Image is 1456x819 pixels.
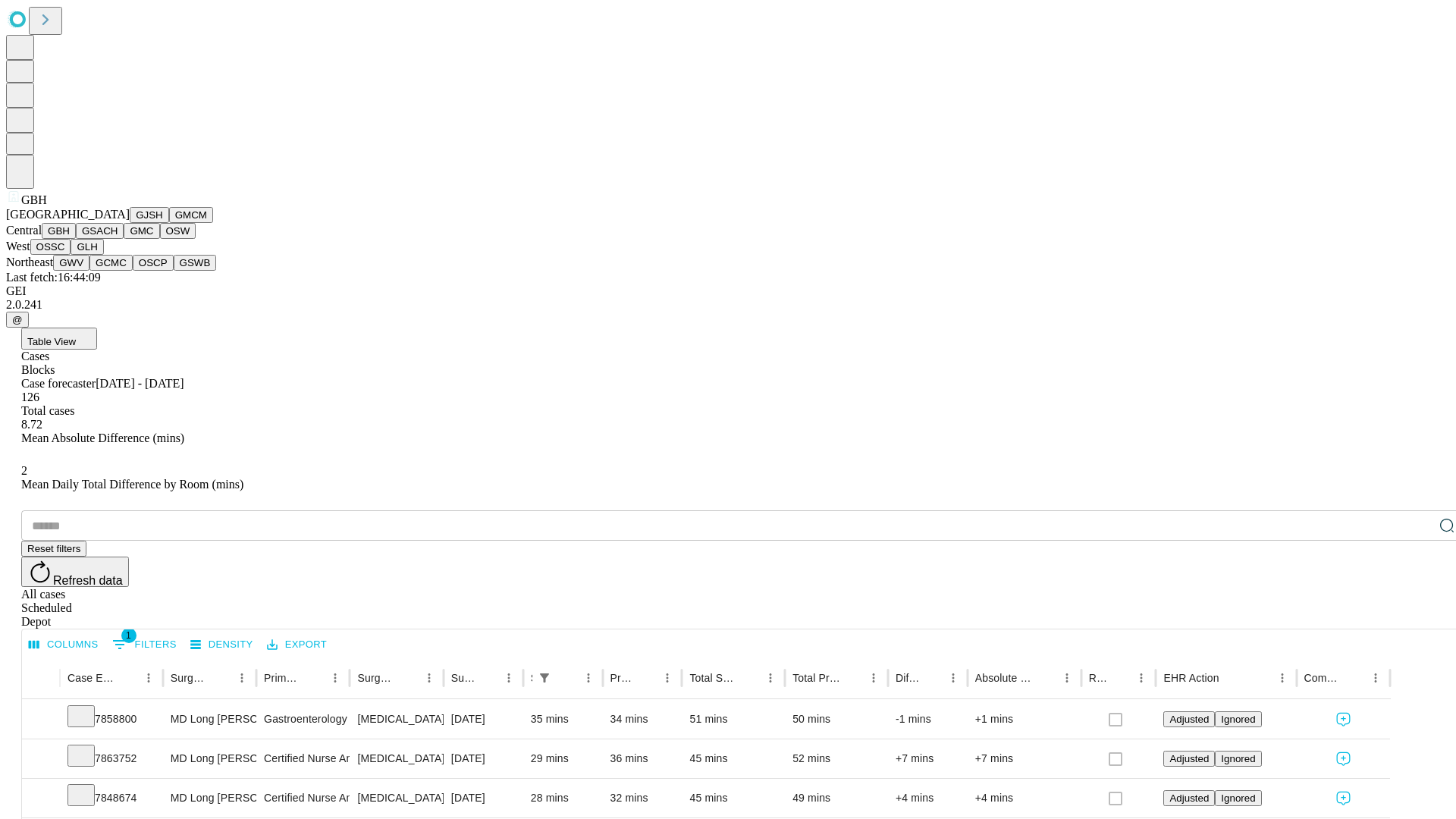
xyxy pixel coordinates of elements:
div: [MEDICAL_DATA] FLEXIBLE PROXIMAL DIAGNOSTIC [357,700,435,739]
button: Ignored [1215,790,1261,806]
button: Table View [21,328,97,350]
button: Sort [739,667,760,689]
div: Difference [896,672,920,684]
div: Surgery Date [451,672,475,684]
button: Menu [760,667,781,689]
button: Refresh data [21,557,129,587]
span: Central [6,224,42,237]
div: +7 mins [975,739,1074,778]
div: EHR Action [1163,672,1219,684]
button: Sort [635,667,657,689]
button: Sort [1109,667,1131,689]
div: -1 mins [896,700,960,739]
button: Show filters [108,632,180,657]
div: 35 mins [531,700,595,739]
button: GSACH [76,223,124,239]
button: OSCP [133,255,174,271]
button: Menu [1272,667,1293,689]
button: GJSH [130,207,169,223]
div: Surgery Name [357,672,395,684]
div: 7863752 [67,739,155,778]
button: Sort [477,667,498,689]
div: +4 mins [975,779,1074,817]
button: @ [6,312,29,328]
button: Menu [578,667,599,689]
button: Sort [1344,667,1365,689]
div: Total Predicted Duration [792,672,840,684]
span: Total cases [21,404,74,417]
button: Sort [303,667,325,689]
span: 126 [21,391,39,403]
div: +1 mins [975,700,1074,739]
span: Northeast [6,256,53,268]
div: 2.0.241 [6,298,1450,312]
div: [MEDICAL_DATA] FLEXIBLE PROXIMAL DIAGNOSTIC [357,779,435,817]
div: 50 mins [792,700,880,739]
span: West [6,240,30,253]
button: Menu [419,667,440,689]
div: 29 mins [531,739,595,778]
span: Adjusted [1169,792,1209,804]
button: Sort [210,667,231,689]
button: Reset filters [21,541,86,557]
button: GBH [42,223,76,239]
span: 8.72 [21,418,42,431]
span: Adjusted [1169,753,1209,764]
div: 1 active filter [534,667,555,689]
div: 51 mins [689,700,777,739]
span: 1 [121,628,136,643]
button: GMCM [169,207,213,223]
button: Export [263,633,331,657]
span: [GEOGRAPHIC_DATA] [6,208,130,221]
div: +7 mins [896,739,960,778]
button: Menu [863,667,884,689]
div: 45 mins [689,739,777,778]
div: Certified Nurse Anesthetist [264,779,342,817]
button: Sort [117,667,138,689]
span: Ignored [1221,714,1255,725]
button: Sort [921,667,943,689]
button: Ignored [1215,711,1261,727]
div: Predicted In Room Duration [610,672,635,684]
span: Mean Absolute Difference (mins) [21,431,184,444]
span: Ignored [1221,792,1255,804]
button: GMC [124,223,159,239]
button: Sort [557,667,578,689]
button: Menu [657,667,678,689]
button: OSSC [30,239,71,255]
div: Absolute Difference [975,672,1034,684]
div: 7848674 [67,779,155,817]
div: Primary Service [264,672,302,684]
div: Comments [1304,672,1342,684]
span: [DATE] - [DATE] [96,377,184,390]
span: 2 [21,464,27,477]
span: GBH [21,193,47,206]
div: Case Epic Id [67,672,115,684]
button: Adjusted [1163,751,1215,767]
div: 7858800 [67,700,155,739]
button: GWV [53,255,89,271]
button: Menu [231,667,253,689]
button: Adjusted [1163,711,1215,727]
button: Menu [1131,667,1152,689]
div: Gastroenterology [264,700,342,739]
div: +4 mins [896,779,960,817]
div: Resolved in EHR [1089,672,1109,684]
button: GLH [71,239,103,255]
span: @ [12,314,23,325]
div: Surgeon Name [171,672,209,684]
button: Ignored [1215,751,1261,767]
div: [DATE] [451,739,516,778]
div: 52 mins [792,739,880,778]
button: Sort [1221,667,1242,689]
div: 34 mins [610,700,675,739]
div: 32 mins [610,779,675,817]
button: Sort [1035,667,1056,689]
span: Ignored [1221,753,1255,764]
button: Menu [498,667,519,689]
button: Menu [1056,667,1078,689]
div: 28 mins [531,779,595,817]
button: GSWB [174,255,217,271]
button: Select columns [25,633,102,657]
div: 36 mins [610,739,675,778]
